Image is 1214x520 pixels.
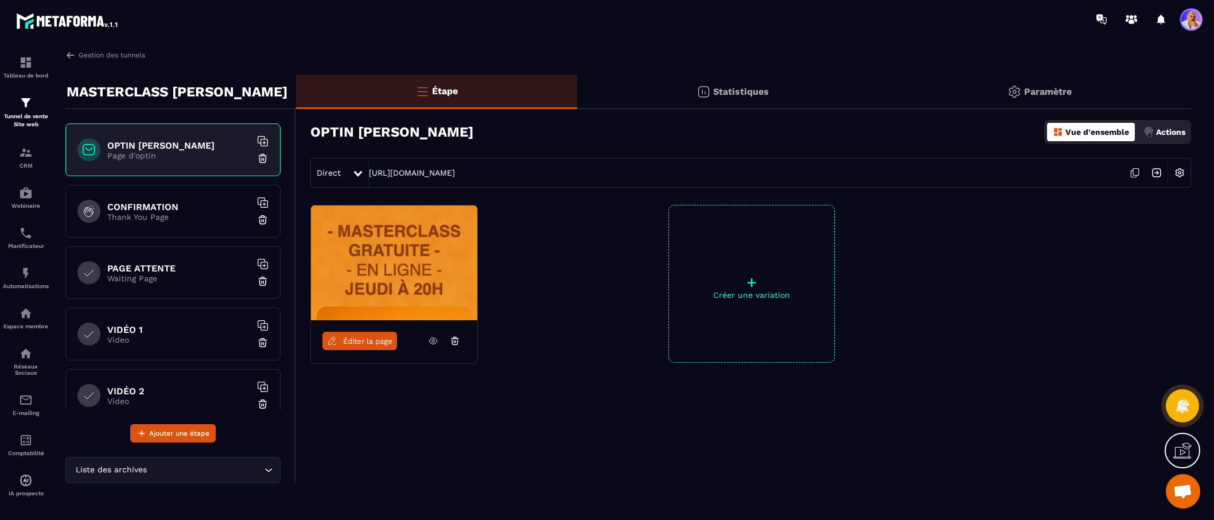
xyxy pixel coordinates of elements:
div: Search for option [65,457,281,483]
img: trash [257,153,269,164]
img: trash [257,398,269,410]
p: Paramètre [1024,86,1072,97]
p: Video [107,335,251,344]
img: bars-o.4a397970.svg [415,84,429,98]
img: logo [16,10,119,31]
img: dashboard-orange.40269519.svg [1053,127,1063,137]
p: Tableau de bord [3,72,49,79]
img: formation [19,56,33,69]
h6: VIDÉO 2 [107,386,251,397]
img: arrow [65,50,76,60]
span: Éditer la page [343,337,392,346]
img: automations [19,306,33,320]
img: accountant [19,433,33,447]
img: image [311,205,477,320]
img: setting-w.858f3a88.svg [1169,162,1190,184]
img: formation [19,96,33,110]
button: Ajouter une étape [130,424,216,443]
p: Waiting Page [107,274,251,283]
p: CRM [3,162,49,169]
p: Comptabilité [3,450,49,456]
p: MASTERCLASS [PERSON_NAME] [67,80,287,103]
p: Créer une variation [669,290,834,300]
p: Réseaux Sociaux [3,363,49,376]
p: Étape [432,86,458,96]
input: Search for option [149,464,262,476]
a: formationformationTableau de bord [3,47,49,87]
span: Ajouter une étape [149,428,209,439]
a: automationsautomationsWebinaire [3,177,49,218]
img: automations [19,266,33,280]
img: formation [19,146,33,160]
a: social-networksocial-networkRéseaux Sociaux [3,338,49,385]
img: automations [19,186,33,200]
p: Automatisations [3,283,49,289]
p: Statistiques [713,86,769,97]
img: setting-gr.5f69749f.svg [1007,85,1021,99]
p: Page d'optin [107,151,251,160]
h6: OPTIN [PERSON_NAME] [107,140,251,151]
h6: CONFIRMATION [107,201,251,212]
h3: OPTIN [PERSON_NAME] [310,124,473,140]
img: trash [257,275,269,287]
p: Espace membre [3,323,49,329]
img: trash [257,337,269,348]
img: email [19,393,33,407]
a: formationformationTunnel de vente Site web [3,87,49,137]
img: social-network [19,347,33,360]
div: Ouvrir le chat [1166,474,1200,509]
a: schedulerschedulerPlanificateur [3,218,49,258]
a: Éditer la page [322,332,397,350]
a: formationformationCRM [3,137,49,177]
p: E-mailing [3,410,49,416]
img: arrow-next.bcc2205e.svg [1146,162,1168,184]
p: Tunnel de vente Site web [3,112,49,129]
p: Thank You Page [107,212,251,222]
a: automationsautomationsEspace membre [3,298,49,338]
img: stats.20deebd0.svg [697,85,710,99]
a: [URL][DOMAIN_NAME] [369,168,455,177]
a: automationsautomationsAutomatisations [3,258,49,298]
img: actions.d6e523a2.png [1143,127,1154,137]
p: Video [107,397,251,406]
p: IA prospects [3,490,49,496]
h6: PAGE ATTENTE [107,263,251,274]
span: Direct [317,168,341,177]
a: Gestion des tunnels [65,50,145,60]
h6: VIDÉO 1 [107,324,251,335]
a: accountantaccountantComptabilité [3,425,49,465]
p: Webinaire [3,203,49,209]
img: automations [19,474,33,487]
p: + [669,274,834,290]
a: emailemailE-mailing [3,385,49,425]
p: Vue d'ensemble [1065,127,1129,137]
img: trash [257,214,269,226]
img: scheduler [19,226,33,240]
p: Planificateur [3,243,49,249]
span: Liste des archives [73,464,149,476]
p: Actions [1156,127,1185,137]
